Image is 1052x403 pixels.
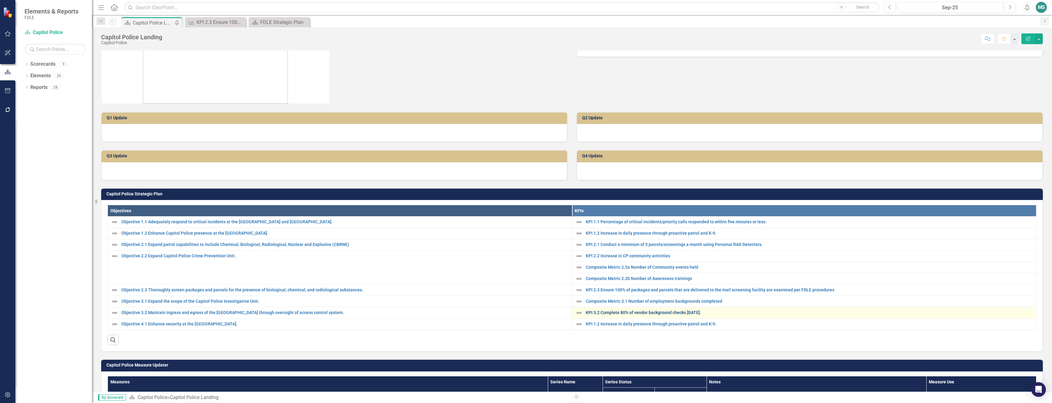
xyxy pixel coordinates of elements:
[25,15,78,20] small: FDLE
[108,217,572,228] td: Double-Click to Edit Right Click for Context Menu
[30,61,55,68] a: Scorecards
[898,2,1003,13] button: Sep-25
[108,307,572,319] td: Double-Click to Edit Right Click for Context Menu
[170,394,219,400] div: Capitol Police Landing
[572,217,1036,228] td: Double-Click to Edit Right Click for Context Menu
[586,322,1033,326] a: KPI 1.2 Increase in daily presence through proactive patrol and K-9.
[1031,382,1046,397] div: Open Intercom Messenger
[121,231,569,236] a: Objective 1.2 Enhance Capitol Police presence at the [GEOGRAPHIC_DATA].
[111,230,118,237] img: Not Defined
[856,5,869,10] span: Search
[575,298,583,305] img: Not Defined
[121,299,569,304] a: Objective 3.1 Expand the scope of the Capitol Police Investigative Unit.
[108,239,572,251] td: Double-Click to Edit Right Click for Context Menu
[106,192,1040,196] h3: Capitol Police Strategic Plan
[101,34,162,40] div: Capitol Police Landing
[586,310,1033,315] a: KPI 3.2 Complete 80% of vendor background checks [DATE].
[111,252,118,260] img: Not Defined
[108,228,572,239] td: Double-Click to Edit Right Click for Context Menu
[572,307,1036,319] td: Double-Click to Edit Right Click for Context Menu
[572,273,1036,285] td: Double-Click to Edit Right Click for Context Menu
[30,84,48,91] a: Reports
[572,296,1036,307] td: Double-Click to Edit Right Click for Context Menu
[111,309,118,317] img: Not Defined
[572,262,1036,273] td: Double-Click to Edit Right Click for Context Menu
[572,228,1036,239] td: Double-Click to Edit Right Click for Context Menu
[111,320,118,328] img: Not Defined
[121,322,569,326] a: Objective 4.1 Enhance security at the [GEOGRAPHIC_DATA].
[25,29,86,36] a: Capitol Police
[575,275,583,282] img: Not Defined
[586,299,1033,304] a: Composite Metric 3.1 Number of employment backgrounds completed
[575,230,583,237] img: Not Defined
[129,394,567,401] div: »
[586,242,1033,247] a: KPI 2.1 Conduct a minimum of 5 patrols/screenings a month using Personal RAD Detectors.
[107,154,564,158] h3: Q3 Update
[121,288,569,292] a: Objective 2.3 Thoroughly screen packages and parcels for the presence of biological, chemical, an...
[107,116,564,120] h3: Q1 Update
[575,309,583,317] img: Not Defined
[586,276,1033,281] a: Composite Metric 2.2b Number of Awareness trainings
[572,251,1036,262] td: Double-Click to Edit Right Click for Context Menu
[575,286,583,294] img: Not Defined
[111,241,118,248] img: Not Defined
[121,310,569,315] a: Objective 3.2 Maintain ingress and egress of the [GEOGRAPHIC_DATA] through oversight of access co...
[582,116,1039,120] h3: Q2 Update
[186,18,245,26] a: KPI 2.3 Ensure 100% of packages and parcels that are delivered to the mail screening facility are...
[51,85,60,90] div: 28
[108,285,572,296] td: Double-Click to Edit Right Click for Context Menu
[101,40,162,45] div: Capitol Police
[25,44,86,55] input: Search Below...
[586,288,1033,292] a: KPI 2.3 Ensure 100% of packages and parcels that are delivered to the mail screening facility are...
[124,2,880,13] input: Search ClearPoint...
[1036,2,1047,13] button: MS
[121,242,569,247] a: Objective 2.1 Expand patrol capabilities to include Chemical, Biological, Radiological, Nuclear a...
[575,320,583,328] img: Not Defined
[133,19,173,27] div: Capitol Police Landing
[572,239,1036,251] td: Double-Click to Edit Right Click for Context Menu
[848,3,878,12] button: Search
[106,363,1040,367] h3: Capitol Police Measure Updater
[586,231,1033,236] a: KPI 1.2 Increase in daily presence through proactive patrol and K-9.
[111,218,118,226] img: Not Defined
[54,73,64,79] div: 26
[111,286,118,294] img: Not Defined
[196,18,245,26] div: KPI 2.3 Ensure 100% of packages and parcels that are delivered to the mail screening facility are...
[111,298,118,305] img: Not Defined
[900,4,1001,11] div: Sep-25
[108,319,572,330] td: Double-Click to Edit Right Click for Context Menu
[3,7,14,18] img: ClearPoint Strategy
[582,154,1039,158] h3: Q4 Update
[25,8,78,15] span: Elements & Reports
[575,218,583,226] img: Not Defined
[586,254,1033,258] a: KPI 2.2 Increase in CP community activities
[108,296,572,307] td: Double-Click to Edit Right Click for Context Menu
[575,252,583,260] img: Not Defined
[30,72,51,79] a: Elements
[250,18,308,26] a: FDLE Strategic Plan
[59,62,68,67] div: 9
[572,285,1036,296] td: Double-Click to Edit Right Click for Context Menu
[121,254,569,258] a: Objective 2.2 Expand Capitol Police Crime Prevention Unit.
[586,265,1033,270] a: Composite Metric 2.2a Number of Community events held
[575,264,583,271] img: Not Defined
[575,241,583,248] img: Not Defined
[98,394,126,401] span: By Scorecard
[260,18,308,26] div: FDLE Strategic Plan
[108,251,572,285] td: Double-Click to Edit Right Click for Context Menu
[121,220,569,224] a: Objective 1.1 Adequately respond to critical incidents at the [GEOGRAPHIC_DATA] and [GEOGRAPHIC_D...
[586,220,1033,224] a: KPI 1.1 Percentage of critical incidents/priority calls responded to within five minutes or less.
[138,394,167,400] a: Capitol Police
[572,319,1036,330] td: Double-Click to Edit Right Click for Context Menu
